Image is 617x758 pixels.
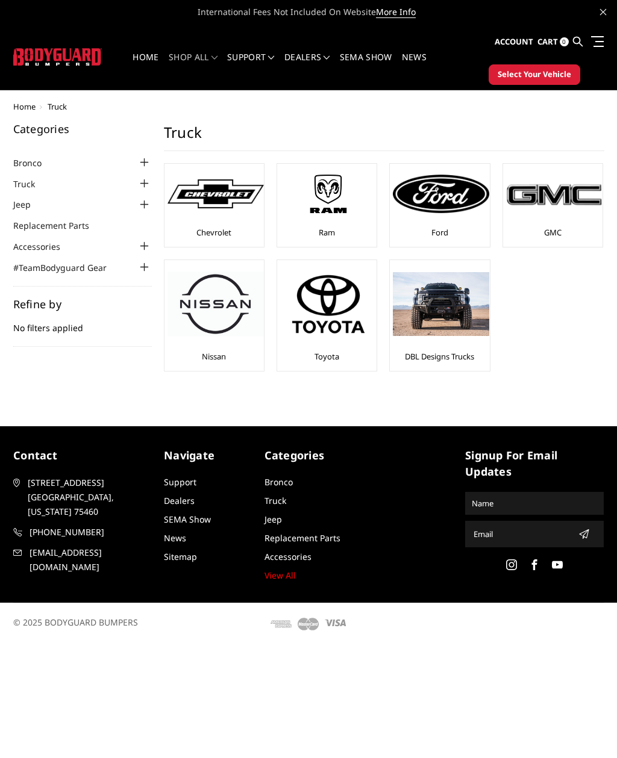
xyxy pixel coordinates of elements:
[265,476,293,488] a: Bronco
[196,227,231,238] a: Chevrolet
[537,26,569,58] a: Cart 0
[537,36,558,47] span: Cart
[13,219,104,232] a: Replacement Parts
[405,351,474,362] a: DBL Designs Trucks
[13,525,152,539] a: [PHONE_NUMBER]
[13,178,50,190] a: Truck
[13,447,152,464] h5: contact
[284,53,330,76] a: Dealers
[495,36,533,47] span: Account
[13,123,152,134] h5: Categories
[164,532,186,544] a: News
[265,532,340,544] a: Replacement Parts
[340,53,392,76] a: SEMA Show
[227,53,275,76] a: Support
[13,299,152,347] div: No filters applied
[319,227,335,238] a: Ram
[402,53,427,76] a: News
[169,53,218,76] a: shop all
[164,123,604,151] h1: Truck
[13,545,152,574] a: [EMAIL_ADDRESS][DOMAIN_NAME]
[13,299,152,309] h5: Refine by
[265,495,286,506] a: Truck
[202,351,226,362] a: Nissan
[13,101,36,112] a: Home
[164,495,195,506] a: Dealers
[465,447,604,480] h5: signup for email updates
[13,617,138,628] span: © 2025 BODYGUARD BUMPERS
[13,48,102,66] img: BODYGUARD BUMPERS
[495,26,533,58] a: Account
[164,476,196,488] a: Support
[133,53,158,76] a: Home
[469,524,574,544] input: Email
[431,227,448,238] a: Ford
[265,447,353,464] h5: Categories
[30,525,151,539] span: [PHONE_NUMBER]
[560,37,569,46] span: 0
[164,514,211,525] a: SEMA Show
[13,157,57,169] a: Bronco
[265,514,282,525] a: Jeep
[48,101,67,112] span: Truck
[13,198,46,211] a: Jeep
[544,227,562,238] a: GMC
[164,447,252,464] h5: Navigate
[498,69,571,81] span: Select Your Vehicle
[265,570,296,581] a: View All
[315,351,339,362] a: Toyota
[13,261,122,274] a: #TeamBodyguard Gear
[489,64,580,85] button: Select Your Vehicle
[376,6,416,18] a: More Info
[467,494,602,513] input: Name
[265,551,312,562] a: Accessories
[13,240,75,253] a: Accessories
[164,551,197,562] a: Sitemap
[30,545,151,574] span: [EMAIL_ADDRESS][DOMAIN_NAME]
[28,476,149,519] span: [STREET_ADDRESS] [GEOGRAPHIC_DATA], [US_STATE] 75460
